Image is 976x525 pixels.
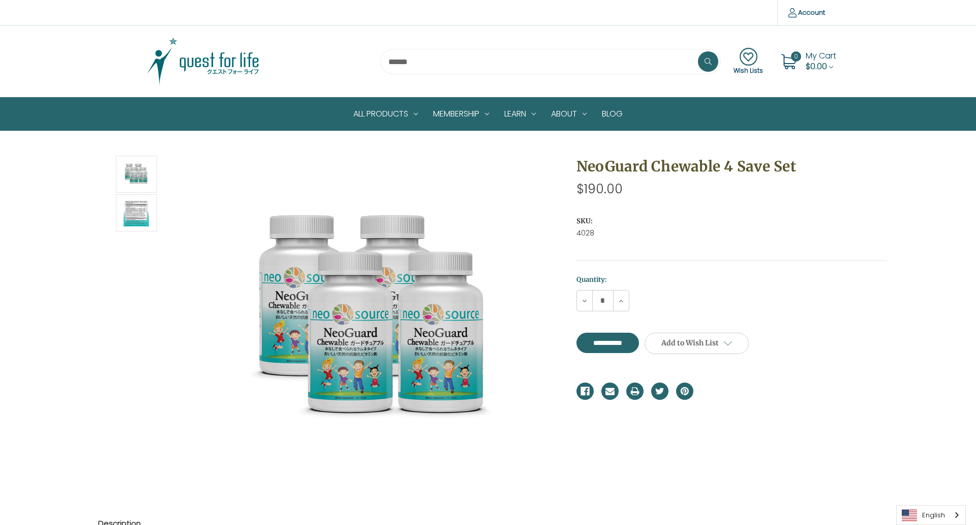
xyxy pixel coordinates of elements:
a: Blog [594,98,630,130]
aside: Language selected: English [896,505,966,525]
img: NeoGuard Chewable 4 Save Set [124,157,149,191]
a: All Products [346,98,425,130]
span: $0.00 [806,61,827,72]
div: Language [896,505,966,525]
img: NeoGuard Chewable 4 Save Set [246,196,500,451]
a: English [897,506,965,524]
img: Quest Group [140,36,267,87]
label: Quantity: [576,275,887,285]
span: My Cart [806,50,836,62]
a: Learn [497,98,543,130]
a: Membership [425,98,497,130]
a: Cart with 0 items [806,50,836,72]
a: Wish Lists [734,48,763,75]
a: About [543,98,594,130]
span: 0 [791,51,801,62]
span: $190.00 [576,180,623,198]
dd: 4028 [576,228,887,239]
dt: SKU: [576,216,884,226]
img: NeoGuard Chewable 4 Save Set [124,196,149,230]
a: Add to Wish List [645,333,749,354]
a: Print [626,383,644,400]
h1: NeoGuard Chewable 4 Save Set [576,156,887,177]
span: Add to Wish List [661,338,719,347]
